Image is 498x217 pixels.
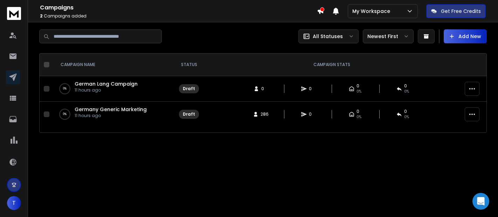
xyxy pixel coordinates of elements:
a: German Lang Campaign [75,80,138,87]
span: 0 [309,86,316,92]
p: All Statuses [313,33,343,40]
span: 0 [404,83,407,89]
p: My Workspace [352,8,393,15]
span: 0% [404,89,409,94]
p: 11 hours ago [75,87,138,93]
td: 0%German Lang Campaign11 hours ago [52,76,175,102]
span: 0 [357,83,359,89]
th: CAMPAIGN NAME [52,53,175,76]
button: Newest First [363,29,414,43]
p: Campaigns added [40,13,317,19]
span: 0 [404,109,407,114]
p: 11 hours ago [75,113,147,118]
button: Add New [444,29,487,43]
td: 0%Germany Generic Marketing11 hours ago [52,102,175,127]
h1: Campaigns [40,3,317,12]
span: 0% [357,89,361,94]
p: 0 % [63,85,67,92]
th: CAMPAIGN STATS [203,53,461,76]
img: logo [7,7,21,20]
button: Get Free Credits [426,4,486,18]
span: 0% [357,114,361,120]
p: 0 % [63,111,67,118]
div: Draft [183,86,195,92]
span: 286 [261,111,269,117]
span: 2 [40,13,43,19]
div: Open Intercom Messenger [472,193,489,210]
th: STATUS [175,53,203,76]
div: Draft [183,111,195,117]
button: T [7,196,21,210]
span: 0 [357,109,359,114]
span: 0 [309,111,316,117]
span: 0 [261,86,268,92]
p: Get Free Credits [441,8,481,15]
a: Germany Generic Marketing [75,106,147,113]
span: 0% [404,114,409,120]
